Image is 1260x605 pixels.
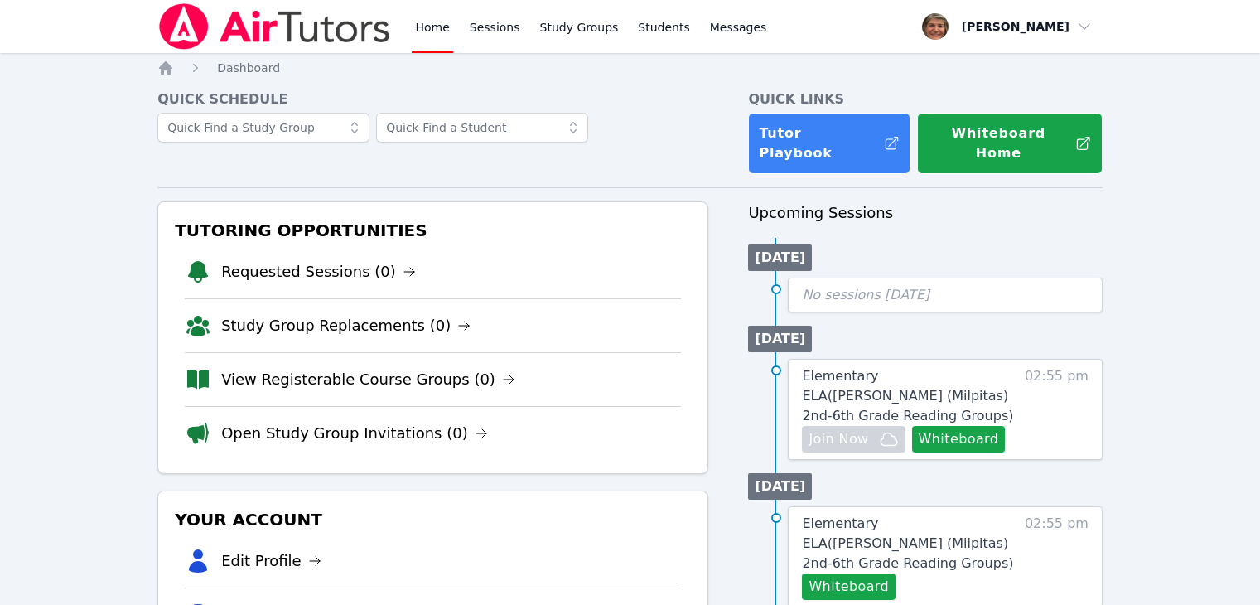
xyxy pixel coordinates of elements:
[221,368,515,391] a: View Registerable Course Groups (0)
[157,3,392,50] img: Air Tutors
[809,429,868,449] span: Join Now
[171,215,694,245] h3: Tutoring Opportunities
[221,549,321,573] a: Edit Profile
[710,19,767,36] span: Messages
[917,113,1103,174] button: Whiteboard Home
[748,244,812,271] li: [DATE]
[802,574,896,600] button: Whiteboard
[802,366,1016,426] a: Elementary ELA([PERSON_NAME] (Milpitas) 2nd-6th Grade Reading Groups)
[748,473,812,500] li: [DATE]
[1025,366,1089,453] span: 02:55 pm
[802,287,929,302] span: No sessions [DATE]
[221,422,488,445] a: Open Study Group Invitations (0)
[376,113,588,143] input: Quick Find a Student
[171,505,694,535] h3: Your Account
[157,60,1103,76] nav: Breadcrumb
[802,426,905,453] button: Join Now
[748,90,1103,109] h4: Quick Links
[912,426,1006,453] button: Whiteboard
[157,113,369,143] input: Quick Find a Study Group
[748,113,910,174] a: Tutor Playbook
[221,314,471,337] a: Study Group Replacements (0)
[221,260,416,283] a: Requested Sessions (0)
[802,515,1013,571] span: Elementary ELA ( [PERSON_NAME] (Milpitas) 2nd-6th Grade Reading Groups )
[217,60,280,76] a: Dashboard
[748,201,1103,225] h3: Upcoming Sessions
[748,326,812,352] li: [DATE]
[157,90,708,109] h4: Quick Schedule
[802,514,1016,574] a: Elementary ELA([PERSON_NAME] (Milpitas) 2nd-6th Grade Reading Groups)
[217,61,280,75] span: Dashboard
[802,368,1013,423] span: Elementary ELA ( [PERSON_NAME] (Milpitas) 2nd-6th Grade Reading Groups )
[1025,514,1089,600] span: 02:55 pm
